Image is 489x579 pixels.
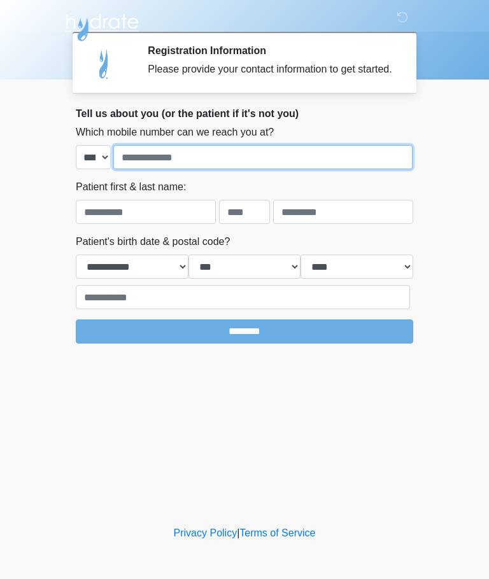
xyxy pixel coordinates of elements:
[76,234,230,249] label: Patient's birth date & postal code?
[174,527,237,538] a: Privacy Policy
[76,108,413,120] h2: Tell us about you (or the patient if it's not you)
[148,62,394,77] div: Please provide your contact information to get started.
[63,10,141,42] img: Hydrate IV Bar - Arcadia Logo
[237,527,239,538] a: |
[239,527,315,538] a: Terms of Service
[85,45,124,83] img: Agent Avatar
[76,179,186,195] label: Patient first & last name:
[76,125,274,140] label: Which mobile number can we reach you at?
